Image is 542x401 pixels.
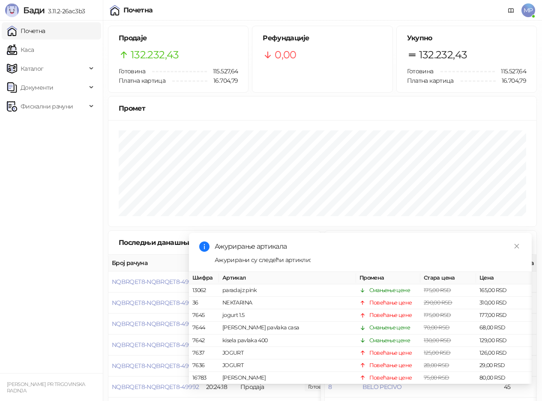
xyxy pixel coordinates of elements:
span: 75,00 RSD [424,374,449,381]
td: 7645 [189,309,219,322]
span: Каталог [21,60,44,77]
small: [PERSON_NAME] PR TRGOVINSKA RADNJA [7,381,85,394]
div: Ажурирани су следећи артикли: [215,255,521,265]
td: 80,00 RSD [476,372,532,384]
td: 7636 [189,359,219,372]
span: Фискални рачуни [21,98,73,115]
button: NQBRQET8-NQBRQET8-49997 [112,278,199,286]
div: Смањење цене [369,336,410,345]
th: Стара цена [420,272,476,284]
span: 3.11.2-26ac3b3 [45,7,85,15]
span: 70,00 RSD [424,324,449,331]
div: Промет [119,103,526,114]
div: Повећање цене [369,311,412,320]
span: 16.704,79 [496,76,526,85]
div: Почетна [123,7,153,14]
div: Повећање цене [369,374,412,382]
button: NQBRQET8-NQBRQET8-49994 [112,341,199,349]
td: 177,00 RSD [476,309,532,322]
span: 130,00 RSD [424,337,451,344]
td: JOGURT [219,347,356,359]
td: 165,00 RSD [476,284,532,297]
span: info-circle [199,241,210,252]
td: [PERSON_NAME] pavlaka casa [219,322,356,334]
td: NEKTARINA [219,297,356,309]
td: 7637 [189,347,219,359]
span: Готовина [407,67,434,75]
div: Последњи данашњи рачуни [119,237,233,248]
span: Бади [23,5,45,15]
span: close [514,243,520,249]
td: 36 [189,297,219,309]
span: Готовина [119,67,145,75]
div: Повећање цене [369,298,412,307]
button: NQBRQET8-NQBRQET8-49993 [112,362,199,370]
td: 129,00 RSD [476,335,532,347]
span: Документи [21,79,53,96]
a: Документација [504,3,518,17]
div: Повећање цене [369,349,412,357]
span: 125,00 RSD [424,350,451,356]
a: Каса [7,41,34,58]
button: NQBRQET8-NQBRQET8-49995 [112,320,199,328]
td: 310,00 RSD [476,297,532,309]
span: 115.527,64 [495,66,526,76]
th: Шифра [189,272,219,284]
td: [PERSON_NAME] [219,372,356,384]
span: 132.232,43 [419,47,467,63]
a: Почетна [7,22,45,39]
td: paradajz pink [219,284,356,297]
div: Смањење цене [369,323,410,332]
td: 29,00 RSD [476,359,532,372]
td: 16783 [189,372,219,384]
h5: Рефундације [263,33,382,43]
span: 0,00 [275,47,296,63]
h5: Укупно [407,33,526,43]
span: Платна картица [407,77,454,84]
th: Цена [476,272,532,284]
span: 132.232,43 [131,47,179,63]
td: 7642 [189,335,219,347]
th: Артикал [219,272,356,284]
td: 7644 [189,322,219,334]
td: kisela pavlaka 400 [219,335,356,347]
span: 290,00 RSD [424,299,452,306]
span: Платна картица [119,77,165,84]
img: Logo [5,3,19,17]
td: JOGURT [219,359,356,372]
td: jogurt 1.5 [219,309,356,322]
div: Повећање цене [369,361,412,370]
button: NQBRQET8-NQBRQET8-49992 [112,383,199,391]
span: 16.704,79 [207,76,238,85]
td: 13062 [189,284,219,297]
td: 68,00 RSD [476,322,532,334]
th: Број рачуна [108,255,203,271]
div: Ажурирање артикала [215,241,521,252]
span: 175,00 RSD [424,312,451,318]
a: Close [512,241,521,251]
div: Смањење цене [369,286,410,295]
span: 28,00 RSD [424,362,449,368]
h5: Продаје [119,33,238,43]
td: 126,00 RSD [476,347,532,359]
span: 175,00 RSD [424,287,451,293]
span: 115.527,64 [207,66,238,76]
span: MP [521,3,535,17]
button: NQBRQET8-NQBRQET8-49996 [112,299,199,307]
th: Промена [356,272,420,284]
